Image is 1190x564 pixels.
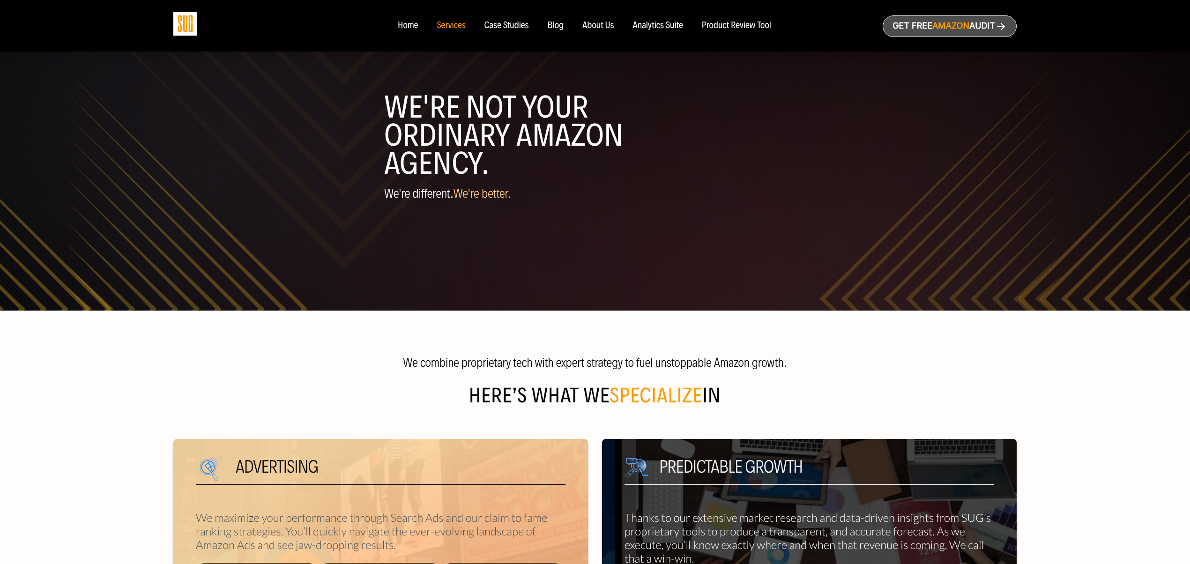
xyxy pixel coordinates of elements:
[625,458,648,478] img: We are Smart
[391,356,799,370] p: We combine proprietary tech with expert strategy to fuel unstoppable Amazon growth.
[398,21,418,31] a: Home
[173,386,1017,416] h2: Here’s what We in
[196,450,236,491] img: We are Smart
[453,186,511,201] span: We're better.
[437,21,465,31] a: Services
[196,511,565,552] p: We maximize your performance through Search Ads and our claim to fame ranking strategies. You’ll ...
[548,21,564,31] a: Blog
[625,458,994,485] h5: Predictable growth
[610,383,702,408] span: specialize
[633,21,683,31] a: Analytics Suite
[883,15,1017,37] a: Get freeAmazonAudit
[384,93,806,178] h1: WE'RE NOT YOUR ORDINARY AMAZON AGENCY.
[932,21,969,31] span: Amazon
[484,21,529,31] a: Case Studies
[384,187,806,200] p: We're different.
[173,12,197,36] img: Sug
[582,21,614,31] a: About Us
[702,21,771,31] a: Product Review Tool
[196,458,565,485] h5: Advertising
